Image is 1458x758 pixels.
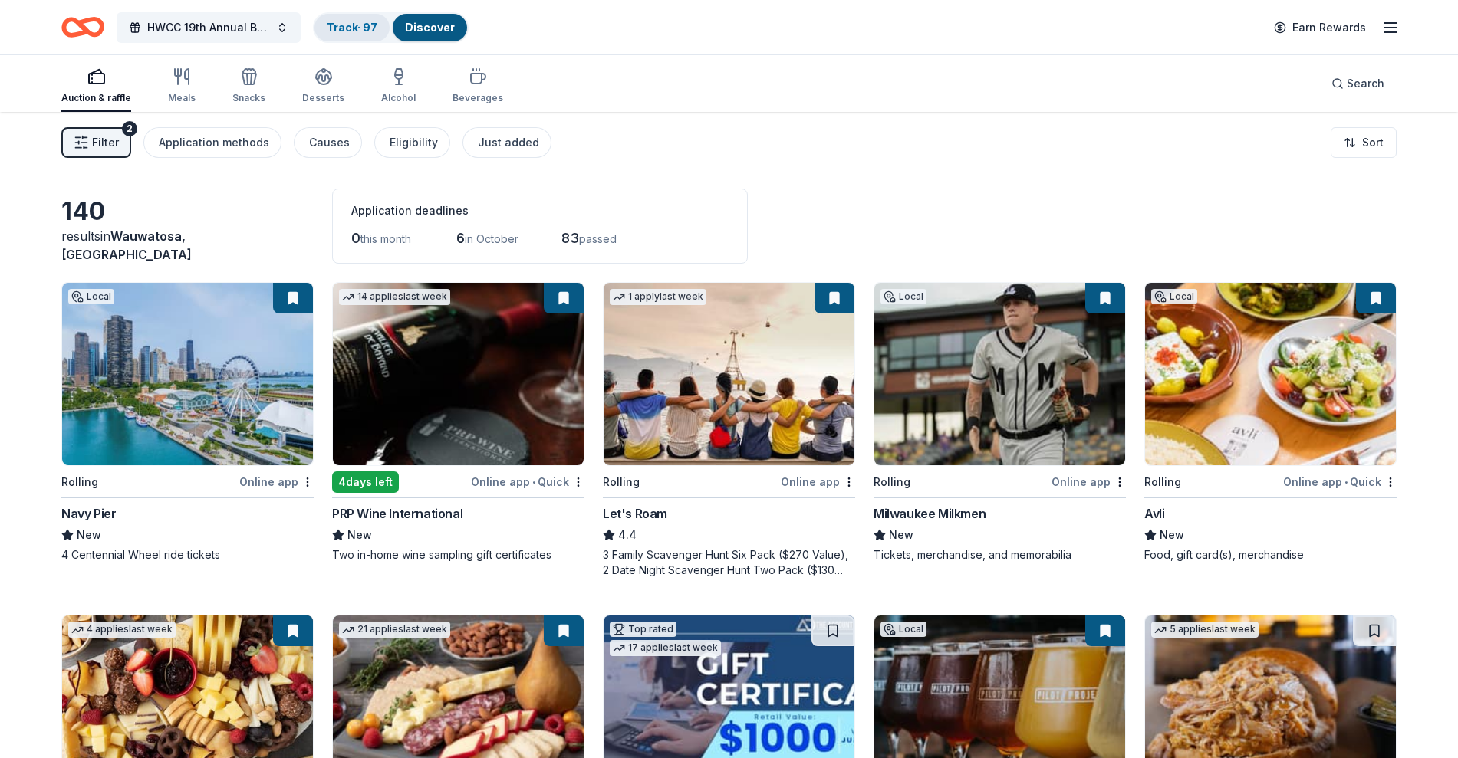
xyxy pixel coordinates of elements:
div: Rolling [61,473,98,491]
a: Image for Milwaukee MilkmenLocalRollingOnline appMilwaukee MilkmenNewTickets, merchandise, and me... [874,282,1126,563]
img: Image for Navy Pier [62,283,313,465]
a: Image for AvliLocalRollingOnline app•QuickAvliNewFood, gift card(s), merchandise [1144,282,1397,563]
a: Image for Let's Roam1 applylast weekRollingOnline appLet's Roam4.43 Family Scavenger Hunt Six Pac... [603,282,855,578]
div: results [61,227,314,264]
div: Alcohol [381,92,416,104]
button: Eligibility [374,127,450,158]
span: 0 [351,230,360,246]
div: 4 Centennial Wheel ride tickets [61,547,314,563]
div: Online app Quick [1283,472,1397,491]
div: 2 [122,121,137,136]
span: 83 [561,230,579,246]
div: Application methods [159,133,269,152]
div: Local [880,289,926,304]
div: Auction & raffle [61,92,131,104]
button: Search [1319,68,1397,99]
div: Meals [168,92,196,104]
span: New [889,526,913,544]
div: Milwaukee Milkmen [874,504,986,523]
div: Food, gift card(s), merchandise [1144,547,1397,563]
div: 4 days left [332,471,399,493]
span: Wauwatosa, [GEOGRAPHIC_DATA] [61,228,192,262]
button: Causes [294,127,362,158]
img: Image for Avli [1145,283,1396,465]
button: Just added [462,127,551,158]
div: Navy Pier [61,504,116,523]
button: Filter2 [61,127,131,158]
div: Local [68,289,114,304]
div: Rolling [603,473,640,491]
div: 3 Family Scavenger Hunt Six Pack ($270 Value), 2 Date Night Scavenger Hunt Two Pack ($130 Value) [603,547,855,578]
div: Eligibility [390,133,438,152]
img: Image for PRP Wine International [333,283,584,465]
a: Home [61,9,104,45]
span: Sort [1362,133,1384,152]
span: Search [1347,74,1384,93]
span: • [1344,476,1348,488]
span: New [77,526,101,544]
button: Auction & raffle [61,61,131,112]
button: Application methods [143,127,281,158]
div: Rolling [1144,473,1181,491]
span: • [532,476,535,488]
button: Beverages [453,61,503,112]
span: 4.4 [618,526,637,544]
a: Earn Rewards [1265,14,1375,41]
div: Snacks [232,92,265,104]
span: in October [465,232,518,245]
div: 140 [61,196,314,227]
div: Online app [781,472,855,491]
span: HWCC 19th Annual Business Awards Celebration [147,18,270,37]
div: Top rated [610,622,676,637]
a: Discover [405,21,455,34]
a: Image for PRP Wine International14 applieslast week4days leftOnline app•QuickPRP Wine Internation... [332,282,584,563]
span: in [61,228,192,262]
span: passed [579,232,617,245]
div: Tickets, merchandise, and memorabilia [874,547,1126,563]
span: 6 [456,230,465,246]
button: Alcohol [381,61,416,112]
div: PRP Wine International [332,504,462,523]
span: this month [360,232,411,245]
div: 1 apply last week [610,289,706,305]
span: New [1160,526,1184,544]
div: Online app [1052,472,1126,491]
button: HWCC 19th Annual Business Awards Celebration [117,12,301,43]
button: Track· 97Discover [313,12,469,43]
div: 4 applies last week [68,622,176,638]
div: Beverages [453,92,503,104]
a: Image for Navy PierLocalRollingOnline appNavy PierNew4 Centennial Wheel ride tickets [61,282,314,563]
div: Just added [478,133,539,152]
button: Sort [1331,127,1397,158]
div: Online app [239,472,314,491]
a: Track· 97 [327,21,377,34]
div: Two in-home wine sampling gift certificates [332,547,584,563]
div: 14 applies last week [339,289,450,305]
span: Filter [92,133,119,152]
button: Snacks [232,61,265,112]
div: Local [880,622,926,637]
div: Local [1151,289,1197,304]
img: Image for Milwaukee Milkmen [874,283,1125,465]
button: Desserts [302,61,344,112]
div: 17 applies last week [610,640,721,656]
div: Let's Roam [603,504,667,523]
span: New [347,526,372,544]
div: 21 applies last week [339,622,450,638]
div: Desserts [302,92,344,104]
img: Image for Let's Roam [604,283,854,465]
div: Rolling [874,473,910,491]
div: 5 applies last week [1151,622,1259,638]
button: Meals [168,61,196,112]
div: Online app Quick [471,472,584,491]
div: Application deadlines [351,202,729,220]
div: Avli [1144,504,1164,523]
div: Causes [309,133,350,152]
